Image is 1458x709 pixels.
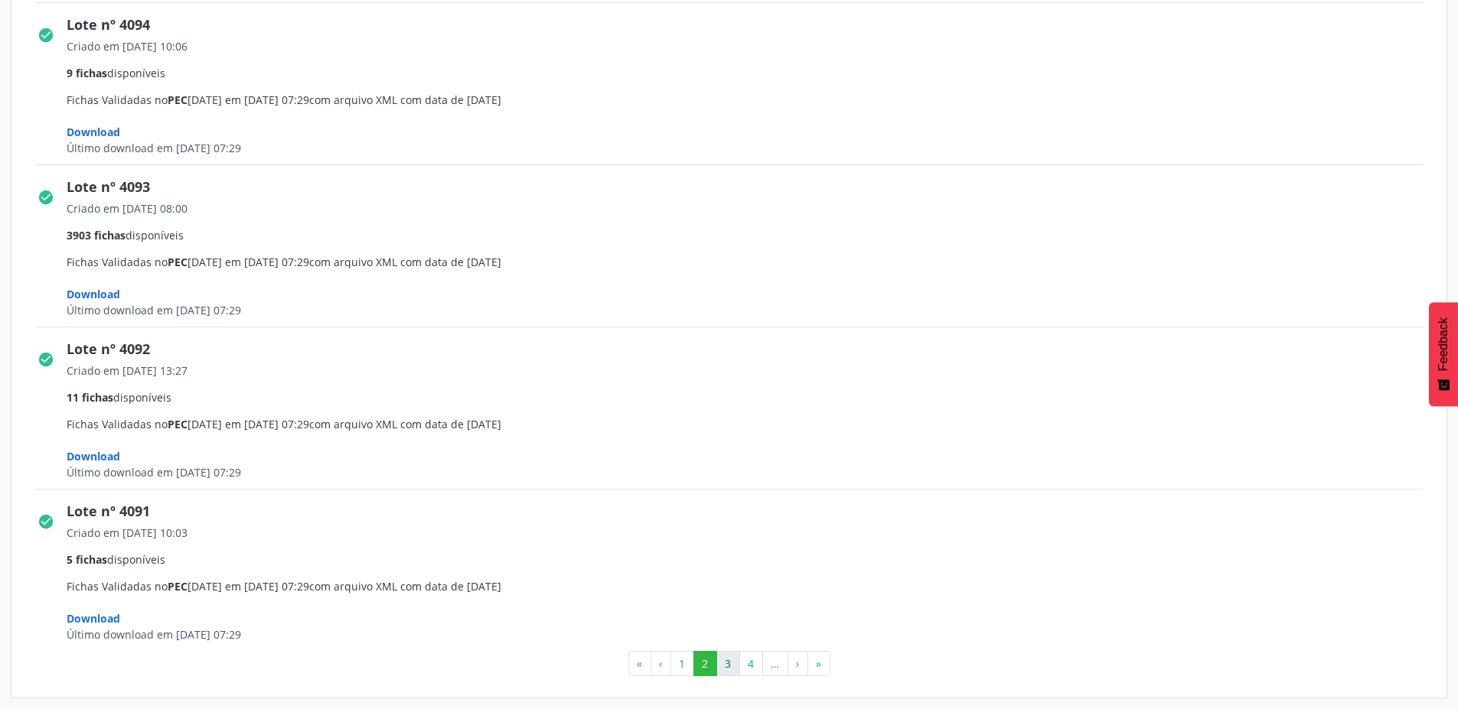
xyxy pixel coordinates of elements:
div: Criado em [DATE] 10:03 [67,525,1434,541]
button: Feedback - Mostrar pesquisa [1429,302,1458,406]
button: Go to first page [628,651,651,677]
i: check_circle [38,513,54,530]
span: Download [67,287,120,301]
div: Lote nº 4093 [67,177,1434,197]
div: Último download em [DATE] 07:29 [67,464,1434,480]
span: Download [67,449,120,463]
div: Último download em [DATE] 07:29 [67,140,1434,156]
span: Fichas Validadas no [DATE] em [DATE] 07:29 [67,38,1434,156]
span: com arquivo XML com data de [DATE] [309,417,501,431]
span: Fichas Validadas no [DATE] em [DATE] 07:29 [67,363,1434,480]
span: 11 fichas [67,390,113,405]
span: 3903 fichas [67,228,126,242]
span: Download [67,125,120,139]
div: disponíveis [67,65,1434,81]
button: Go to page 3 [716,651,740,677]
span: PEC [168,579,188,594]
div: disponíveis [67,227,1434,243]
button: Go to last page [807,651,830,677]
i: check_circle [38,27,54,44]
button: Go to page 2 [693,651,717,677]
div: disponíveis [67,389,1434,405]
i: check_circle [38,351,54,368]
span: com arquivo XML com data de [DATE] [309,93,501,107]
span: Feedback [1437,317,1450,371]
span: com arquivo XML com data de [DATE] [309,579,501,594]
span: Fichas Validadas no [DATE] em [DATE] 07:29 [67,200,1434,318]
button: Go to page 4 [739,651,763,677]
span: 9 fichas [67,66,107,80]
div: disponíveis [67,551,1434,568]
div: Lote nº 4092 [67,339,1434,359]
button: Go to page 1 [670,651,694,677]
span: PEC [168,255,188,269]
i: check_circle [38,189,54,206]
span: Fichas Validadas no [DATE] em [DATE] 07:29 [67,525,1434,642]
div: Lote nº 4091 [67,501,1434,522]
div: Último download em [DATE] 07:29 [67,302,1434,318]
button: Go to next page [788,651,808,677]
span: Download [67,611,120,626]
button: Go to previous page [651,651,671,677]
span: PEC [168,93,188,107]
div: Lote nº 4094 [67,15,1434,35]
div: Criado em [DATE] 10:06 [67,38,1434,54]
div: Criado em [DATE] 13:27 [67,363,1434,379]
div: Último download em [DATE] 07:29 [67,626,1434,642]
span: PEC [168,417,188,431]
div: Criado em [DATE] 08:00 [67,200,1434,216]
span: 5 fichas [67,552,107,567]
ul: Pagination [22,651,1436,677]
span: com arquivo XML com data de [DATE] [309,255,501,269]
